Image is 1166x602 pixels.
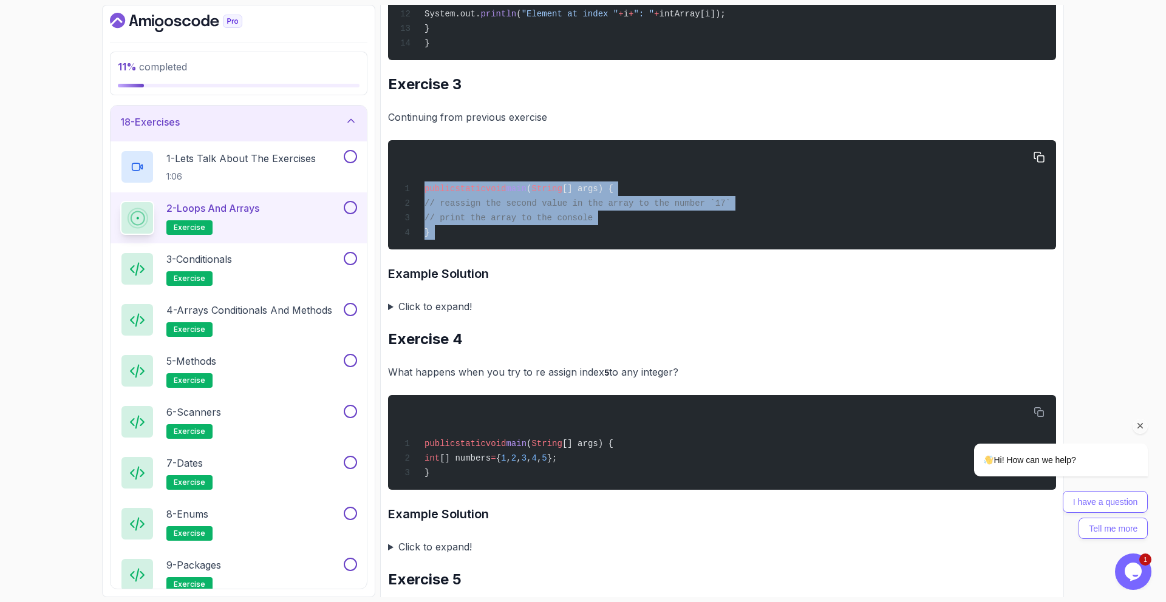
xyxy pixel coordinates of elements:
[120,558,357,592] button: 9-Packagesexercise
[618,9,623,19] span: +
[604,368,609,378] code: 5
[440,453,491,463] span: [] numbers
[496,453,501,463] span: {
[388,538,1056,555] summary: Click to expand!
[424,453,440,463] span: int
[118,61,187,73] span: completed
[166,354,216,368] p: 5 - Methods
[111,103,367,141] button: 18-Exercises
[424,38,429,48] span: }
[537,453,542,463] span: ,
[166,303,332,317] p: 4 - Arrays Conditionals and Methods
[166,151,316,166] p: 1 - Lets Talk About The Exercises
[562,439,613,448] span: [] args) {
[935,334,1154,547] iframe: chat widget
[120,456,357,490] button: 7-Datesexercise
[542,453,547,463] span: 5
[388,504,1056,524] h3: Example Solution
[522,9,619,19] span: "Element at index "
[120,405,357,439] button: 6-Scannersexercise
[174,376,205,385] span: exercise
[501,453,506,463] span: 1
[388,298,1056,315] summary: Click to expand!
[1115,553,1154,590] iframe: chat widget
[120,115,180,129] h3: 18 - Exercises
[562,184,613,194] span: [] args) {
[424,198,731,208] span: // reassign the second value in the array to the number `17`
[506,453,511,463] span: ,
[388,109,1056,126] p: Continuing from previous exercise
[120,150,357,184] button: 1-Lets Talk About The Exercises1:06
[174,478,205,487] span: exercise
[424,439,455,448] span: public
[166,171,316,183] p: 1:06
[424,9,480,19] span: System.out.
[511,453,516,463] span: 2
[516,9,521,19] span: (
[166,201,259,215] p: 2 - Loops and Arrays
[166,507,208,521] p: 8 - Enums
[527,184,531,194] span: (
[120,252,357,286] button: 3-Conditionalsexercise
[654,9,659,19] span: +
[506,439,527,448] span: main
[527,453,531,463] span: ,
[527,439,531,448] span: (
[424,213,593,223] span: // print the array to the console
[486,184,506,194] span: void
[110,13,270,32] a: Dashboard
[174,427,205,436] span: exercise
[120,303,357,337] button: 4-Arrays Conditionals and Methodsexercise
[120,201,357,235] button: 2-Loops and Arraysexercise
[424,24,429,33] span: }
[633,9,654,19] span: ": "
[624,9,629,19] span: i
[388,330,1056,349] h2: Exercise 4
[531,439,562,448] span: String
[174,274,205,283] span: exercise
[629,9,633,19] span: +
[424,468,429,478] span: }
[388,364,1056,381] p: What happens when you try to re assign index to any integer?
[174,223,205,232] span: exercise
[120,507,357,541] button: 8-Enumsexercise
[455,439,485,448] span: static
[424,228,429,237] span: }
[174,580,205,589] span: exercise
[516,453,521,463] span: ,
[174,325,205,334] span: exercise
[388,75,1056,94] h2: Exercise 3
[660,9,726,19] span: intArray[i]);
[491,453,496,463] span: =
[166,456,203,470] p: 7 - Dates
[424,184,455,194] span: public
[166,558,221,572] p: 9 - Packages
[388,264,1056,283] h3: Example Solution
[531,453,536,463] span: 4
[166,252,232,266] p: 3 - Conditionals
[506,184,527,194] span: main
[166,405,221,419] p: 6 - Scanners
[118,61,137,73] span: 11 %
[455,184,485,194] span: static
[531,184,562,194] span: String
[480,9,516,19] span: println
[174,529,205,538] span: exercise
[486,439,506,448] span: void
[547,453,557,463] span: };
[522,453,527,463] span: 3
[120,354,357,388] button: 5-Methodsexercise
[388,570,1056,589] h2: Exercise 5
